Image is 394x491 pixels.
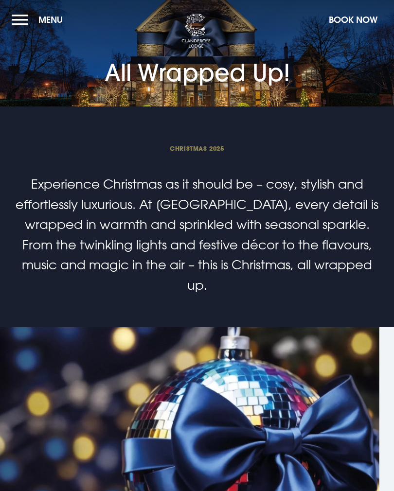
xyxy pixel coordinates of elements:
button: Book Now [324,9,382,30]
button: Menu [12,9,68,30]
img: Clandeboye Lodge [181,14,211,48]
span: Menu [38,14,63,25]
span: Christmas 2025 [12,144,382,152]
p: Experience Christmas as it should be – cosy, stylish and effortlessly luxurious. At [GEOGRAPHIC_D... [12,174,382,296]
